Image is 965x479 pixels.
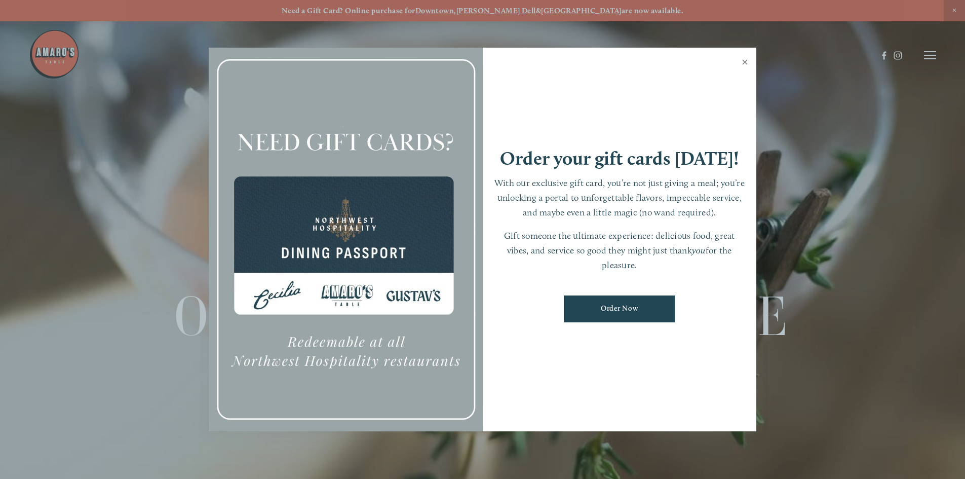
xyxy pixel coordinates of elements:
h1: Order your gift cards [DATE]! [500,149,739,168]
em: you [692,245,706,255]
p: Gift someone the ultimate experience: delicious food, great vibes, and service so good they might... [493,229,747,272]
a: Order Now [564,296,675,322]
p: With our exclusive gift card, you’re not just giving a meal; you’re unlocking a portal to unforge... [493,176,747,219]
a: Close [735,49,755,78]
